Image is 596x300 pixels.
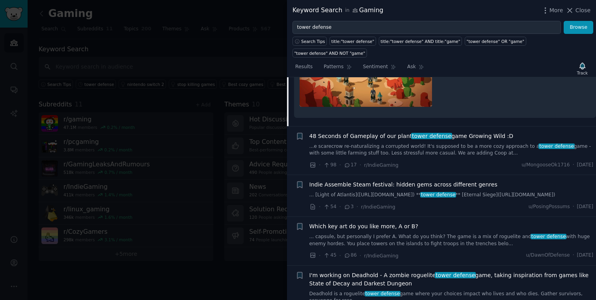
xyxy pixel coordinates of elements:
span: r/IndieGaming [364,253,399,259]
button: More [541,6,563,15]
span: tower defense [411,133,452,139]
span: 45 [323,252,336,259]
span: Ask [407,63,416,71]
a: Sentiment [360,61,399,77]
span: Close [576,6,590,15]
span: · [573,162,574,169]
span: More [549,6,563,15]
span: Results [295,63,313,71]
span: · [339,252,341,260]
span: 48 Seconds of Gameplay of our plant game Growing Wild :D [309,132,513,140]
a: ...e scarecrow re-naturalizing a corrupted world! It's supposed to be a more cozy approach to ato... [309,143,594,157]
span: 3 [344,203,354,211]
span: tower defense [365,291,400,296]
span: tower defense [420,192,456,198]
span: I'm working on Deadhold - A zombie roguelite game, taking inspiration from games like State of De... [309,271,594,288]
span: Patterns [324,63,343,71]
span: [DATE] [577,252,593,259]
span: · [356,203,358,211]
button: Browse [564,21,593,34]
span: in [345,7,349,14]
div: title:"tower defense" [332,39,374,44]
span: [DATE] [577,162,593,169]
span: tower defense [538,143,574,149]
span: · [573,203,574,211]
div: Keyword Search Gaming [292,6,384,15]
span: · [359,252,361,260]
button: Close [566,6,590,15]
button: Search Tips [292,37,327,46]
span: · [319,161,320,169]
a: I'm working on Deadhold - A zombie roguelitetower defensegame, taking inspiration from games like... [309,271,594,288]
div: Track [577,70,588,76]
button: Track [574,60,590,77]
span: · [339,161,341,169]
div: title:"tower defense" AND title:"game" [380,39,460,44]
a: "tower defense" OR "game" [465,37,526,46]
a: Ask [404,61,427,77]
span: · [573,252,574,259]
span: r/IndieGaming [361,204,395,210]
a: Indie Assemble Steam festival: hidden gems across different genres [309,181,497,189]
span: · [359,161,361,169]
span: 98 [323,162,336,169]
a: "tower defense" AND NOT "game" [292,48,367,58]
span: 17 [344,162,357,169]
a: ... capsule, but personally I prefer A. What do you think? The game is a mix of roguelite andtowe... [309,233,594,247]
input: Try a keyword related to your business [292,21,561,34]
span: u/DawnOfDefense [526,252,570,259]
div: "tower defense" OR "game" [467,39,524,44]
span: 54 [323,203,336,211]
a: title:"tower defense" AND title:"game" [379,37,462,46]
div: "tower defense" AND NOT "game" [294,50,365,56]
span: [DATE] [577,203,593,211]
a: Which key art do you like more, A or B? [309,222,418,231]
span: u/PosingPossums [529,203,570,211]
span: · [339,203,341,211]
a: ... [Light of Atlantis]([URL][DOMAIN_NAME]) **tower defense** [Eternal Siege]([URL][DOMAIN_NAME]) [309,192,594,199]
span: · [319,252,320,260]
span: 86 [344,252,357,259]
span: tower defense [531,234,566,239]
span: Search Tips [301,39,325,44]
span: Sentiment [363,63,388,71]
a: Results [292,61,315,77]
a: Patterns [321,61,354,77]
span: tower defense [435,272,476,278]
span: u/MongooseOk1716 [521,162,570,169]
span: r/IndieGaming [364,162,399,168]
span: · [319,203,320,211]
a: 48 Seconds of Gameplay of our planttower defensegame Growing Wild :D [309,132,513,140]
a: title:"tower defense" [330,37,376,46]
